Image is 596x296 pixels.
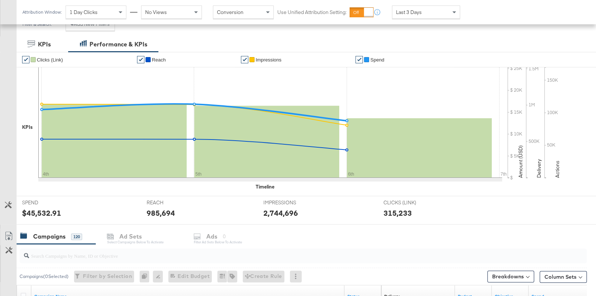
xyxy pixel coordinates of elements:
[355,56,363,63] a: ✔
[37,57,63,63] span: Clicks (Link)
[256,57,281,63] span: Impressions
[22,124,33,131] div: KPIs
[22,10,62,15] div: Attribution Window:
[71,233,82,240] div: 120
[383,208,412,218] div: 315,233
[22,208,61,218] div: $45,532.91
[396,9,422,15] span: Last 3 Days
[145,9,167,15] span: No Views
[22,56,29,63] a: ✔
[33,232,66,241] div: Campaigns
[29,246,536,260] input: Search Campaigns by Name, ID or Objective
[263,199,319,206] span: IMPRESSIONS
[152,57,166,63] span: Reach
[22,22,52,27] div: Filter & Search:
[277,9,347,16] label: Use Unified Attribution Setting:
[217,9,243,15] span: Conversion
[370,57,384,63] span: Spend
[38,40,51,49] div: KPIs
[256,183,274,190] div: Timeline
[517,145,524,178] text: Amount (USD)
[487,271,534,282] button: Breakdowns
[140,271,153,282] div: 0
[241,56,248,63] a: ✔
[540,271,587,283] button: Column Sets
[383,199,439,206] span: CLICKS (LINK)
[90,40,147,49] div: Performance & KPIs
[66,18,115,31] button: +Add New Filters
[147,199,202,206] span: REACH
[147,208,175,218] div: 985,694
[20,273,69,280] div: Campaigns ( 0 Selected)
[554,161,561,178] text: Actions
[70,9,98,15] span: 1 Day Clicks
[263,208,298,218] div: 2,744,696
[137,56,144,63] a: ✔
[22,199,77,206] span: SPEND
[536,159,542,178] text: Delivery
